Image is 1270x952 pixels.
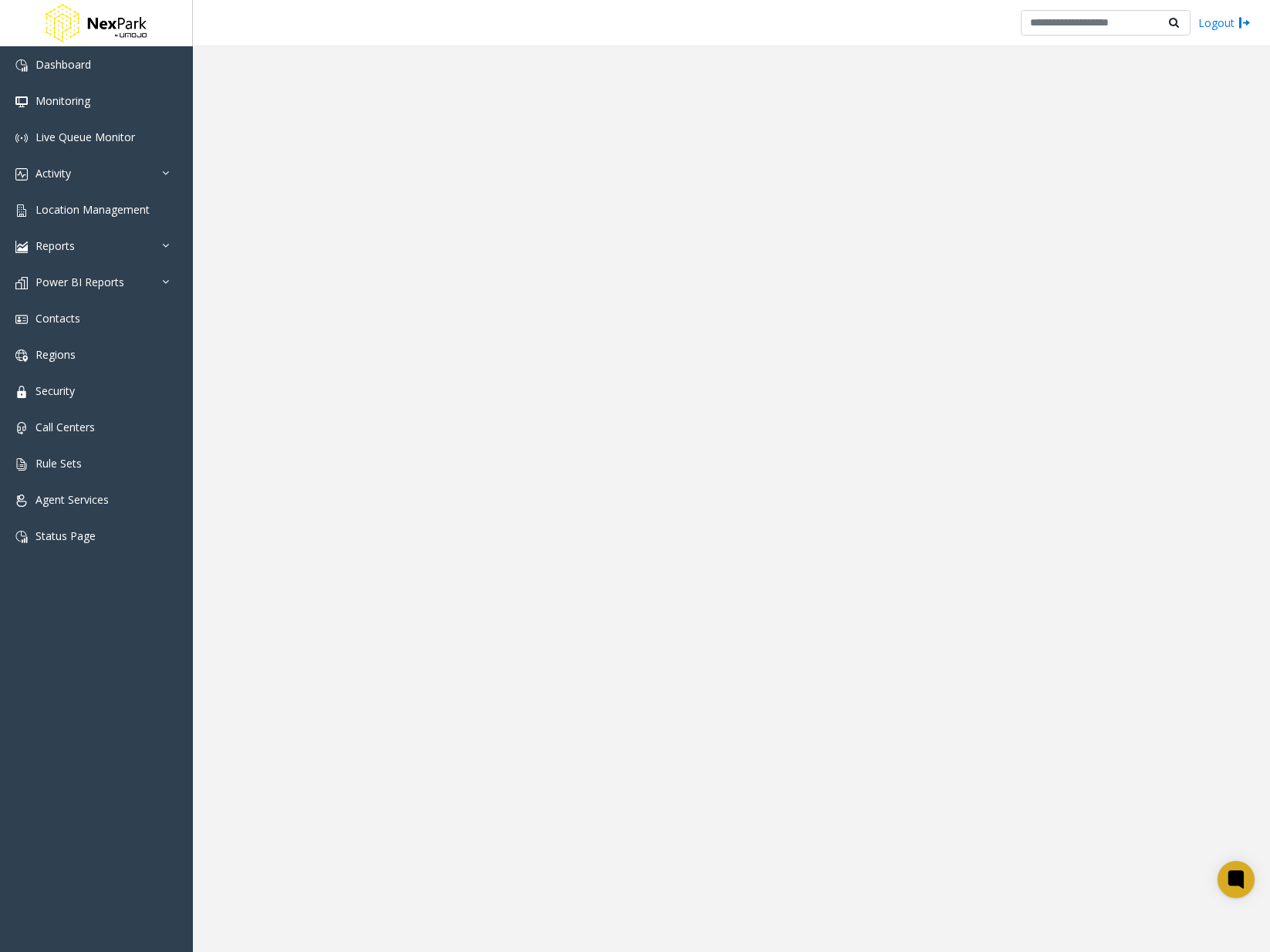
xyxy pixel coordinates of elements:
[35,93,90,108] span: Monitoring
[35,57,91,72] span: Dashboard
[15,386,28,398] img: 'icon'
[15,277,28,289] img: 'icon'
[35,383,75,398] span: Security
[15,96,28,108] img: 'icon'
[35,347,76,362] span: Regions
[15,313,28,326] img: 'icon'
[35,420,95,434] span: Call Centers
[35,311,80,326] span: Contacts
[35,492,109,507] span: Agent Services
[35,275,124,289] span: Power BI Reports
[35,202,150,217] span: Location Management
[15,204,28,217] img: 'icon'
[15,422,28,434] img: 'icon'
[15,241,28,253] img: 'icon'
[1238,15,1251,31] img: logout
[15,132,28,144] img: 'icon'
[15,531,28,543] img: 'icon'
[15,349,28,362] img: 'icon'
[35,238,75,253] span: Reports
[1198,15,1251,31] a: Logout
[35,166,71,181] span: Activity
[35,528,96,543] span: Status Page
[35,130,135,144] span: Live Queue Monitor
[15,168,28,181] img: 'icon'
[15,59,28,72] img: 'icon'
[15,458,28,471] img: 'icon'
[35,456,82,471] span: Rule Sets
[15,495,28,507] img: 'icon'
